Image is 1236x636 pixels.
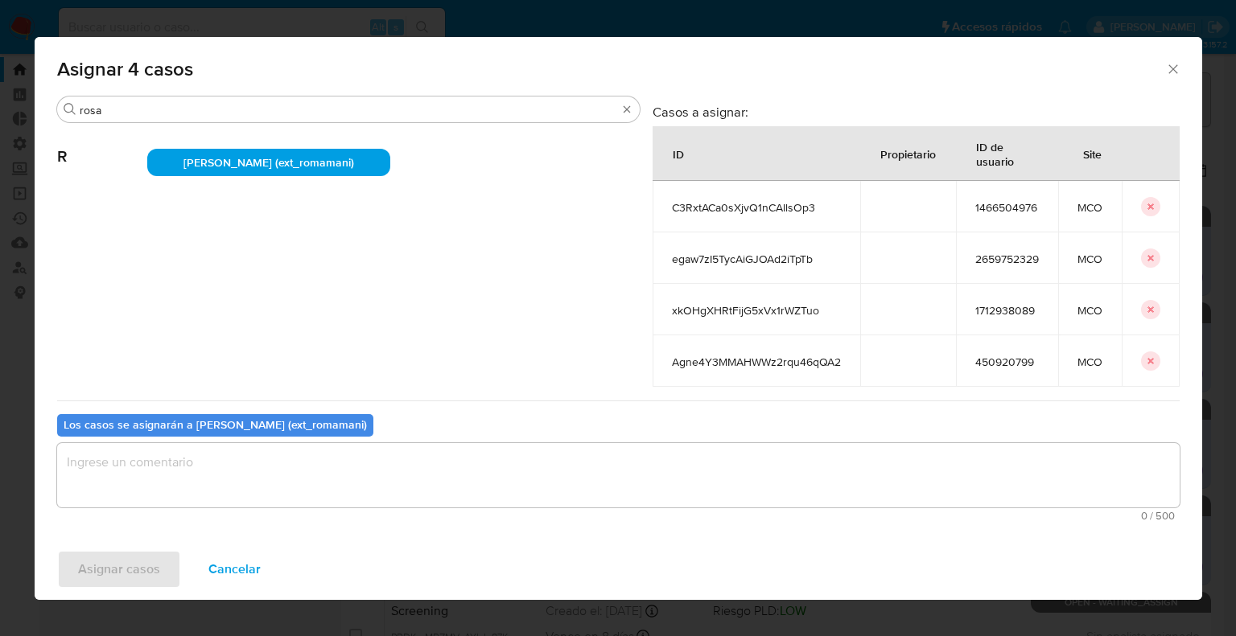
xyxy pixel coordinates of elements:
[1165,61,1180,76] button: Cerrar ventana
[80,103,617,117] input: Buscar analista
[653,104,1180,120] h3: Casos a asignar:
[1077,355,1102,369] span: MCO
[957,127,1057,180] div: ID de usuario
[653,134,703,173] div: ID
[183,154,354,170] span: [PERSON_NAME] (ext_romamani)
[62,511,1175,521] span: Máximo 500 caracteres
[1141,300,1160,319] button: icon-button
[1141,351,1160,371] button: icon-button
[1077,303,1102,318] span: MCO
[620,103,633,116] button: Borrar
[1141,197,1160,216] button: icon-button
[672,200,841,215] span: C3RxtACa0sXjvQ1nCAIlsOp3
[672,355,841,369] span: Agne4Y3MMAHWWz2rqu46qQA2
[975,303,1039,318] span: 1712938089
[975,200,1039,215] span: 1466504976
[35,37,1202,600] div: assign-modal
[861,134,955,173] div: Propietario
[57,123,147,166] span: R
[672,252,841,266] span: egaw7zI5TycAiGJOAd2iTpTb
[64,103,76,116] button: Buscar
[187,550,282,589] button: Cancelar
[57,59,1166,79] span: Asignar 4 casos
[1077,200,1102,215] span: MCO
[1064,134,1121,173] div: Site
[1077,252,1102,266] span: MCO
[672,303,841,318] span: xkOHgXHRtFijG5xVx1rWZTuo
[64,416,367,433] b: Los casos se asignarán a [PERSON_NAME] (ext_romamani)
[975,252,1039,266] span: 2659752329
[1141,248,1160,268] button: icon-button
[975,355,1039,369] span: 450920799
[147,149,390,176] div: [PERSON_NAME] (ext_romamani)
[208,552,261,587] span: Cancelar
